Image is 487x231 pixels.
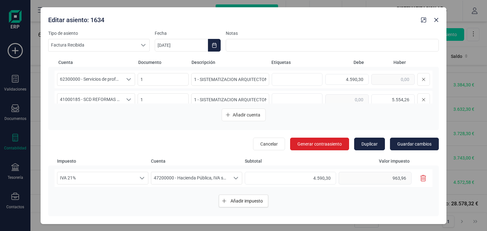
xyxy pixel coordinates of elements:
button: Añadir impuesto [219,195,268,207]
input: 0,00 [371,94,415,105]
input: 0,00 [245,172,336,184]
span: Impuesto [57,158,148,164]
span: Cancelar [260,141,278,147]
input: 0,00 [325,94,369,105]
div: Seleccione un porcentaje [136,172,148,184]
input: 0,00 [339,172,412,184]
div: Editar asiento: 1634 [46,13,419,24]
span: 41000185 - SCD REFORMAS SOCIEDAD LIMITADA [57,94,123,106]
span: Factura Recibida [49,39,137,51]
button: Añadir cuenta [222,109,266,121]
span: IVA 21% [57,172,136,184]
span: Añadir cuenta [233,112,260,118]
span: Duplicar [361,141,378,147]
span: 62300000 - Servicios de profesionales independientes [57,73,123,85]
span: Valor impuesto [339,158,416,164]
span: Documento [138,59,189,66]
label: Fecha [155,30,221,36]
span: Cuenta [58,59,136,66]
span: Etiquetas [271,59,322,66]
div: Seleccione una cuenta [123,94,135,106]
span: Guardar cambios [397,141,432,147]
span: Debe [325,59,364,66]
label: Tipo de asiento [48,30,150,36]
span: Generar contraasiento [297,141,342,147]
span: 47200000 - Hacienda Pública, IVA soportado [151,172,230,184]
button: Cancelar [253,138,285,150]
span: Haber [367,59,406,66]
button: Guardar cambios [390,138,439,150]
span: Añadir impuesto [231,198,263,204]
span: Cuenta [151,158,242,164]
span: Subtotal [245,158,336,164]
button: Duplicar [354,138,385,150]
span: Descripción [192,59,269,66]
label: Notas [226,30,439,36]
input: 0,00 [371,74,415,85]
button: Choose Date [208,39,221,52]
div: Seleccione una cuenta [230,172,242,184]
button: Generar contraasiento [290,138,349,150]
input: 0,00 [325,74,369,85]
div: Seleccione una cuenta [123,73,135,85]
